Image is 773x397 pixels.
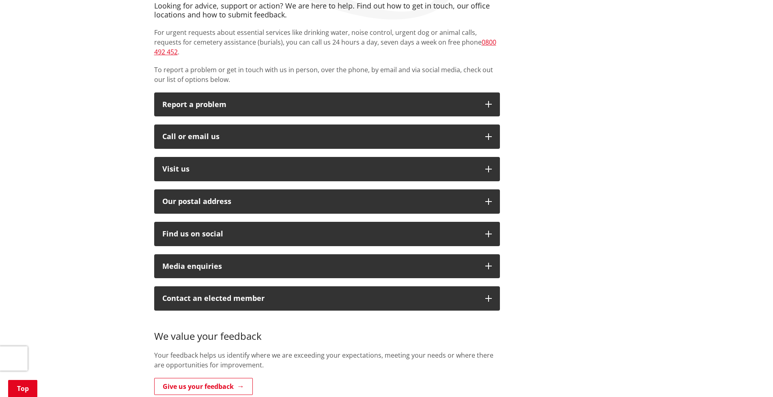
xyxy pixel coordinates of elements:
p: Your feedback helps us identify where we are exceeding your expectations, meeting your needs or w... [154,350,500,370]
button: Call or email us [154,124,500,149]
a: Top [8,380,37,397]
div: Call or email us [162,133,477,141]
button: Contact an elected member [154,286,500,311]
button: Media enquiries [154,254,500,279]
button: Find us on social [154,222,500,246]
p: Visit us [162,165,477,173]
p: Contact an elected member [162,294,477,303]
div: Find us on social [162,230,477,238]
p: To report a problem or get in touch with us in person, over the phone, by email and via social me... [154,65,500,84]
h2: Our postal address [162,197,477,206]
p: For urgent requests about essential services like drinking water, noise control, urgent dog or an... [154,28,500,57]
p: Report a problem [162,101,477,109]
button: Visit us [154,157,500,181]
div: Media enquiries [162,262,477,270]
h3: We value your feedback [154,319,500,342]
button: Report a problem [154,92,500,117]
a: Give us your feedback [154,378,253,395]
a: 0800 492 452 [154,38,496,56]
h4: Looking for advice, support or action? We are here to help. Find out how to get in touch, our off... [154,2,500,19]
iframe: Messenger Launcher [736,363,765,392]
button: Our postal address [154,189,500,214]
